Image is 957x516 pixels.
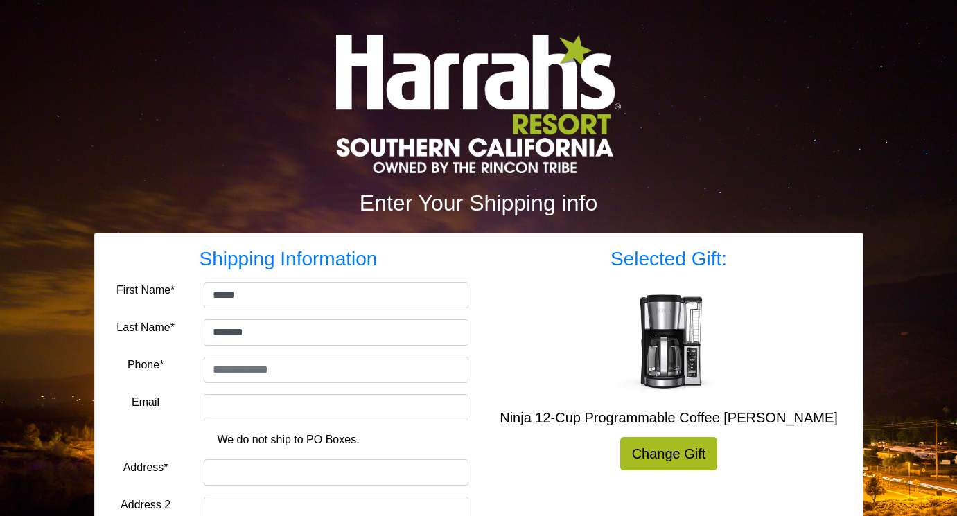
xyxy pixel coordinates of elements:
[116,282,175,299] label: First Name*
[489,247,849,271] h3: Selected Gift:
[94,190,863,216] h2: Enter Your Shipping info
[489,409,849,426] h5: Ninja 12-Cup Programmable Coffee [PERSON_NAME]
[119,432,458,448] p: We do not ship to PO Boxes.
[336,35,620,173] img: Logo
[128,357,164,373] label: Phone*
[132,394,159,411] label: Email
[121,497,170,513] label: Address 2
[620,437,718,470] a: Change Gift
[613,287,724,398] img: Ninja 12-Cup Programmable Coffee Brewer
[123,459,168,476] label: Address*
[116,319,175,336] label: Last Name*
[109,247,468,271] h3: Shipping Information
